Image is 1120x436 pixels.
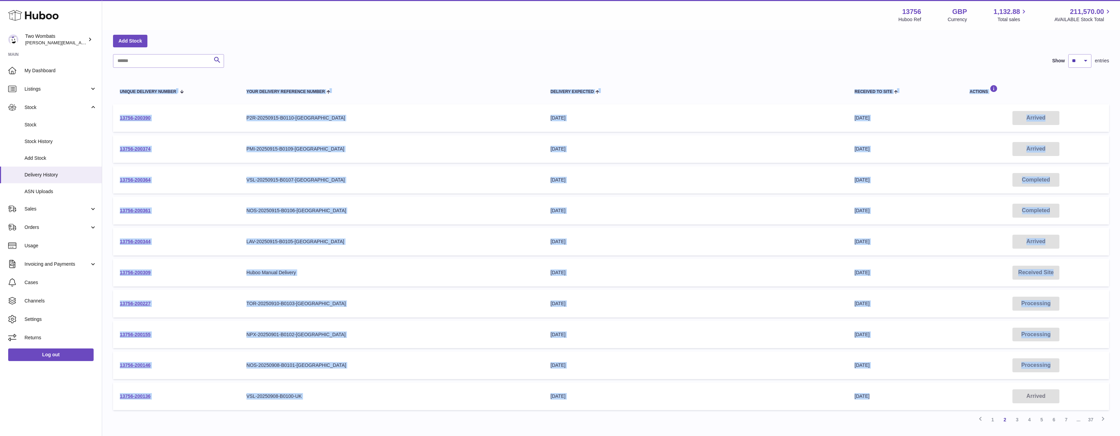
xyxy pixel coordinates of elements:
span: Received to Site [854,90,892,94]
span: [DATE] [854,146,869,152]
strong: 13756 [902,7,921,16]
span: My Dashboard [25,67,97,74]
span: [DATE] [854,393,869,399]
div: Currency [948,16,967,23]
a: 13756-200344 [120,239,150,244]
div: NPX-20250901-B0102-[GEOGRAPHIC_DATA] [246,331,537,338]
span: AVAILABLE Stock Total [1054,16,1112,23]
div: [DATE] [550,331,841,338]
div: LAV-20250915-B0105-[GEOGRAPHIC_DATA] [246,238,537,245]
span: Delivery History [25,172,97,178]
div: [DATE] [550,238,841,245]
a: 4 [1023,414,1036,426]
a: 13756-200364 [120,177,150,183]
a: 13756-200227 [120,301,150,306]
div: [DATE] [550,300,841,307]
span: Listings [25,86,90,92]
span: Unique Delivery Number [120,90,176,94]
a: Log out [8,348,94,361]
div: [DATE] [550,393,841,400]
span: Usage [25,243,97,249]
span: Channels [25,298,97,304]
div: TOR-20250910-B0103-[GEOGRAPHIC_DATA] [246,300,537,307]
span: [DATE] [854,208,869,213]
a: 2 [999,414,1011,426]
a: 13756-200390 [120,115,150,121]
span: Stock History [25,138,97,145]
div: Actions [970,85,1102,94]
span: Stock [25,122,97,128]
span: [DATE] [854,332,869,337]
img: alan@twowombats.com [8,34,18,45]
a: 37 [1085,414,1097,426]
div: VSL-20250915-B0107-[GEOGRAPHIC_DATA] [246,177,537,183]
a: 6 [1048,414,1060,426]
a: 1,132.88 Total sales [994,7,1028,23]
span: [PERSON_NAME][EMAIL_ADDRESS][DOMAIN_NAME] [25,40,137,45]
span: entries [1095,58,1109,64]
a: 13756-200155 [120,332,150,337]
a: 13756-200136 [120,393,150,399]
span: Orders [25,224,90,231]
span: Total sales [997,16,1028,23]
span: Invoicing and Payments [25,261,90,267]
strong: GBP [952,7,967,16]
span: Returns [25,334,97,341]
div: VSL-20250908-B0100-UK [246,393,537,400]
span: 1,132.88 [994,7,1020,16]
a: 211,570.00 AVAILABLE Stock Total [1054,7,1112,23]
a: 1 [987,414,999,426]
div: P2R-20250915-B0110-[GEOGRAPHIC_DATA] [246,115,537,121]
div: Huboo Ref [898,16,921,23]
div: NOS-20250915-B0106-[GEOGRAPHIC_DATA] [246,207,537,214]
span: [DATE] [854,239,869,244]
a: 3 [1011,414,1023,426]
div: [DATE] [550,269,841,276]
a: 13756-200374 [120,146,150,152]
div: Two Wombats [25,33,86,46]
div: [DATE] [550,207,841,214]
span: Delivery Expected [550,90,594,94]
div: [DATE] [550,362,841,369]
label: Show [1052,58,1065,64]
a: 13756-200309 [120,270,150,275]
span: Sales [25,206,90,212]
span: Settings [25,316,97,323]
span: [DATE] [854,362,869,368]
a: 5 [1036,414,1048,426]
span: 211,570.00 [1070,7,1104,16]
div: PMI-20250915-B0109-[GEOGRAPHIC_DATA] [246,146,537,152]
div: [DATE] [550,177,841,183]
div: Huboo Manual Delivery [246,269,537,276]
span: ASN Uploads [25,188,97,195]
span: Stock [25,104,90,111]
span: Add Stock [25,155,97,161]
span: [DATE] [854,115,869,121]
span: Cases [25,279,97,286]
span: [DATE] [854,177,869,183]
span: ... [1072,414,1085,426]
div: [DATE] [550,115,841,121]
span: [DATE] [854,301,869,306]
span: [DATE] [854,270,869,275]
a: Add Stock [113,35,147,47]
div: NOS-20250908-B0101-[GEOGRAPHIC_DATA] [246,362,537,369]
a: 13756-200361 [120,208,150,213]
div: [DATE] [550,146,841,152]
span: Your Delivery Reference Number [246,90,325,94]
a: 7 [1060,414,1072,426]
a: 13756-200146 [120,362,150,368]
